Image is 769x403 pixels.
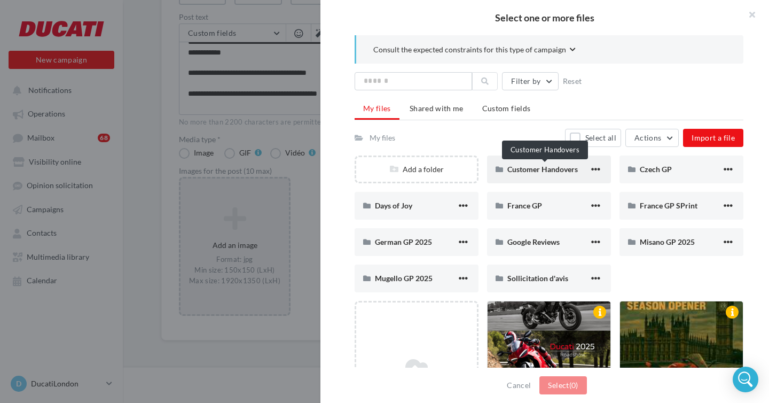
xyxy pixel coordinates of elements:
[410,104,464,113] span: Shared with me
[640,201,697,210] span: France GP SPrint
[482,104,531,113] span: Custom fields
[375,201,412,210] span: Days of Joy
[539,376,586,394] button: Select(0)
[373,44,576,57] button: Consult the expected constraints for this type of campaign
[683,129,743,147] button: Import a file
[363,104,391,113] span: My files
[507,201,542,210] span: France GP
[625,129,679,147] button: Actions
[356,164,477,175] div: Add a folder
[507,237,560,246] span: Google Reviews
[640,165,672,174] span: Czech GP
[375,237,432,246] span: German GP 2025
[502,72,558,90] button: Filter by
[569,381,578,390] span: (0)
[503,379,535,392] button: Cancel
[507,165,578,174] span: Customer Handovers
[373,44,566,55] span: Consult the expected constraints for this type of campaign
[338,13,752,22] h2: Select one or more files
[370,133,395,143] div: My files
[640,237,695,246] span: Misano GP 2025
[559,75,586,88] button: Reset
[692,133,735,142] span: Import a file
[565,129,621,147] button: Select all
[375,274,433,283] span: Mugello GP 2025
[733,367,758,392] div: Open Intercom Messenger
[634,133,661,142] span: Actions
[507,274,568,283] span: Sollicitation d'avis
[502,141,588,159] div: Customer Handovers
